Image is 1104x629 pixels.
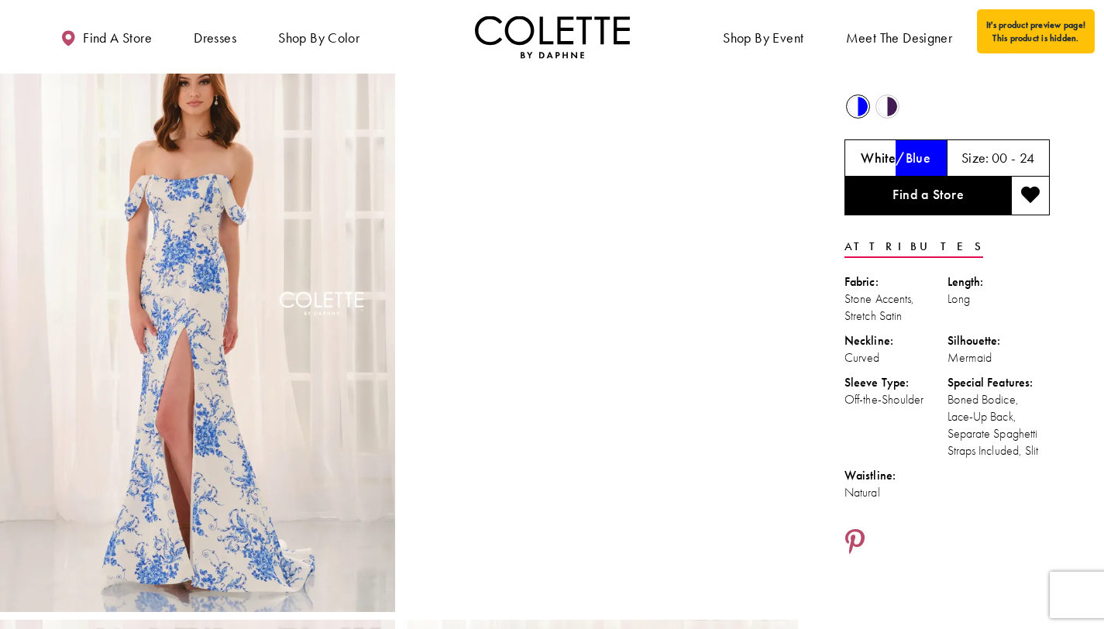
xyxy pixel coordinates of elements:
div: Long [948,290,1051,308]
span: Find a store [83,30,152,46]
div: Fabric: [844,273,948,290]
h5: 00 - 24 [992,150,1035,166]
span: Shop By Event [723,30,803,46]
button: Add to wishlist [1011,177,1050,215]
div: Length: [948,273,1051,290]
div: Neckline: [844,332,948,349]
div: Off-the-Shoulder [844,391,948,408]
span: Dresses [194,30,236,46]
div: Special Features: [948,374,1051,391]
div: Stone Accents, Stretch Satin [844,290,948,325]
div: It's product preview page! This product is hidden. [977,9,1095,53]
a: Find a Store [844,177,1011,215]
div: White/Purple [874,93,901,120]
div: Sleeve Type: [844,374,948,391]
div: Curved [844,349,948,366]
div: Mermaid [948,349,1051,366]
span: Shop by color [278,30,359,46]
div: Natural [844,484,948,501]
div: Silhouette: [948,332,1051,349]
span: Shop by color [274,15,363,58]
h5: Chosen color [861,150,930,166]
a: Share using Pinterest - Opens in new tab [844,528,865,558]
img: Colette by Daphne [475,15,630,58]
div: Product color controls state depends on size chosen [844,91,1050,121]
a: Visit Home Page [475,15,630,58]
span: Size: [961,149,989,167]
video: Style CL6127 Colette by Daphne #1 autoplay loop mute video [403,19,798,217]
span: Meet the designer [846,30,953,46]
span: Shop By Event [719,15,807,58]
div: White/Blue [844,93,872,120]
span: Dresses [190,15,240,58]
div: Boned Bodice, Lace-Up Back, Separate Spaghetti Straps Included, Slit [948,391,1051,459]
a: Find a store [57,15,156,58]
div: Waistline: [844,467,948,484]
a: Meet the designer [842,15,957,58]
a: Attributes [844,235,983,258]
